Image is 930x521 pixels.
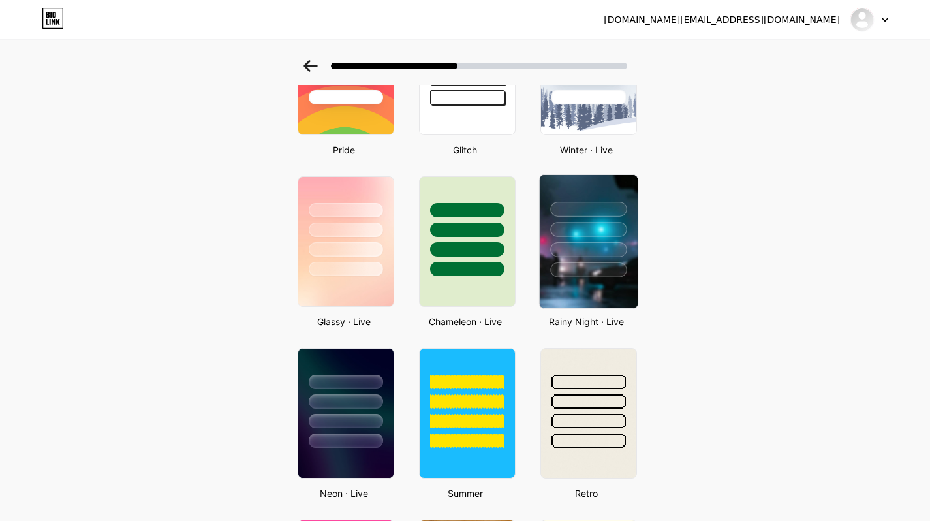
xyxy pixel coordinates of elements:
[536,143,637,157] div: Winter · Live
[536,486,637,500] div: Retro
[415,143,516,157] div: Glitch
[415,486,516,500] div: Summer
[604,13,840,27] div: [DOMAIN_NAME][EMAIL_ADDRESS][DOMAIN_NAME]
[294,486,394,500] div: Neon · Live
[539,175,637,308] img: rainy_night.jpg
[294,143,394,157] div: Pride
[536,315,637,328] div: Rainy Night · Live
[415,315,516,328] div: Chameleon · Live
[294,315,394,328] div: Glassy · Live
[850,7,875,32] img: nuvamedspa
